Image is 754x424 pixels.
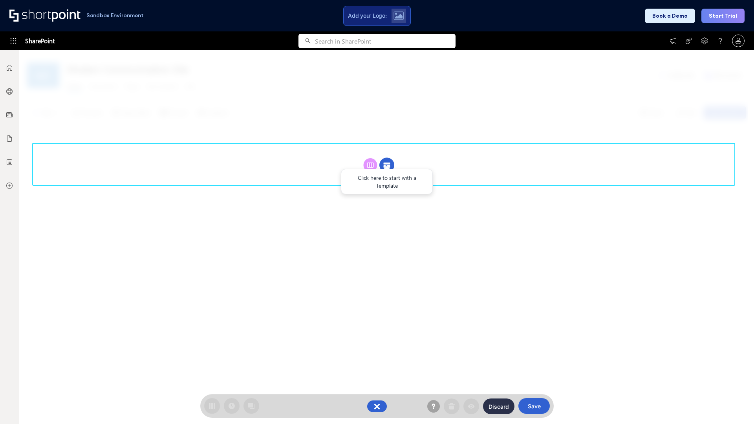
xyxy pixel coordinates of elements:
[645,9,695,23] button: Book a Demo
[86,13,144,18] h1: Sandbox Environment
[518,398,550,414] button: Save
[393,11,404,20] img: Upload logo
[715,386,754,424] iframe: Chat Widget
[315,34,456,48] input: Search in SharePoint
[348,12,386,19] span: Add your Logo:
[483,398,514,414] button: Discard
[701,9,745,23] button: Start Trial
[25,31,55,50] span: SharePoint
